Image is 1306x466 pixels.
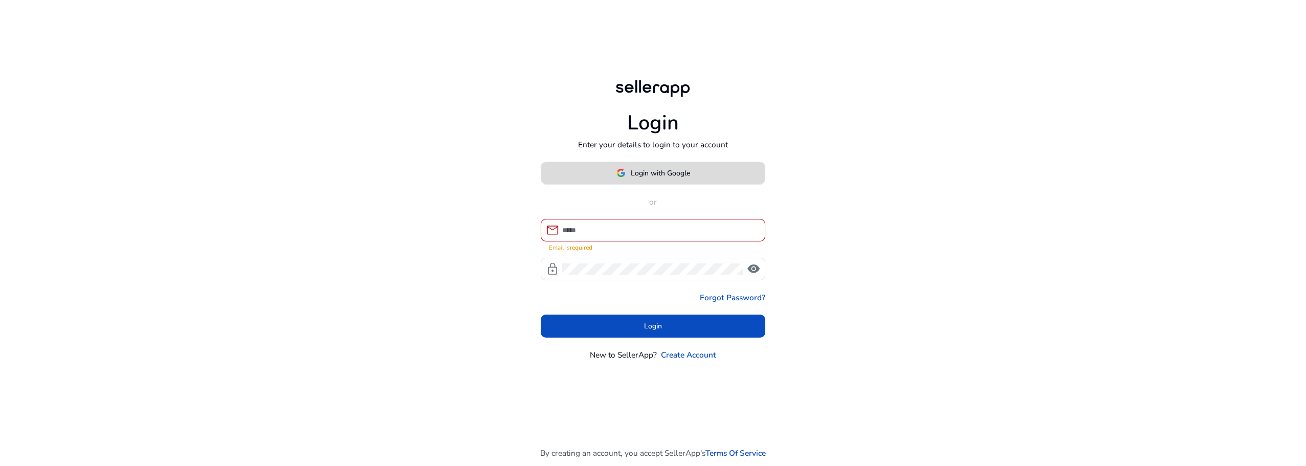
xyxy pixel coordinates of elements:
img: google-logo.svg [616,168,626,177]
span: lock [546,262,559,276]
span: Login with Google [631,168,690,179]
span: visibility [747,262,760,276]
button: Login [541,315,766,338]
a: Terms Of Service [705,447,766,459]
span: mail [546,224,559,237]
button: Login with Google [541,162,766,185]
a: Forgot Password? [700,292,765,303]
strong: required [570,243,592,252]
mat-error: Email is [549,241,758,252]
p: or [541,196,766,208]
a: Create Account [661,349,716,361]
p: New to SellerApp? [590,349,657,361]
span: Login [644,321,662,331]
h1: Login [627,111,679,136]
p: Enter your details to login to your account [578,139,728,150]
